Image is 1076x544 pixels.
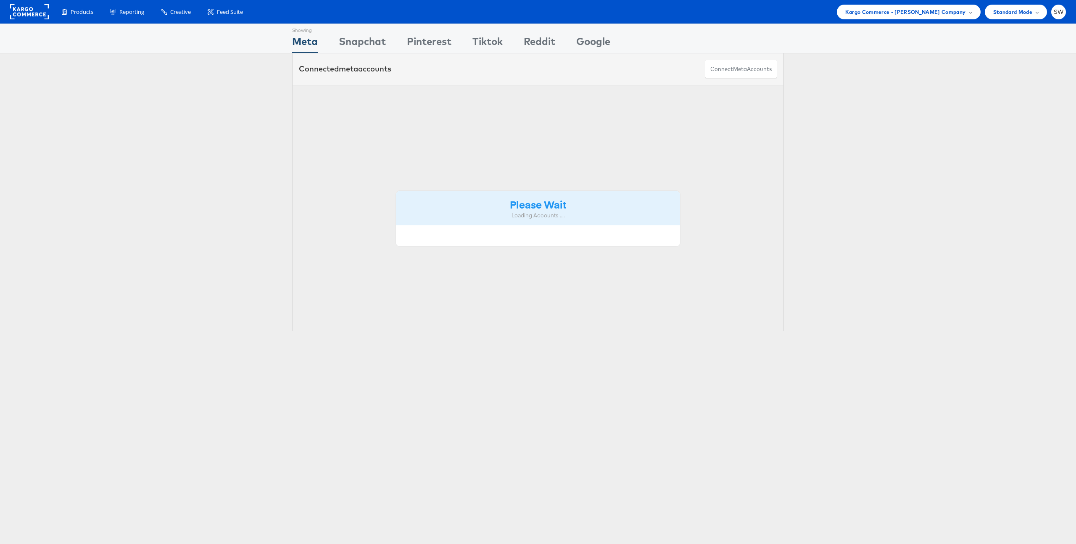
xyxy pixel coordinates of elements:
[170,8,191,16] span: Creative
[1054,9,1064,15] span: SW
[119,8,144,16] span: Reporting
[339,34,386,53] div: Snapchat
[576,34,610,53] div: Google
[472,34,503,53] div: Tiktok
[292,34,318,53] div: Meta
[524,34,555,53] div: Reddit
[71,8,93,16] span: Products
[705,60,777,79] button: ConnectmetaAccounts
[299,63,391,74] div: Connected accounts
[733,65,747,73] span: meta
[510,197,566,211] strong: Please Wait
[402,211,674,219] div: Loading Accounts ....
[845,8,966,16] span: Kargo Commerce - [PERSON_NAME] Company
[339,64,358,74] span: meta
[292,24,318,34] div: Showing
[407,34,451,53] div: Pinterest
[993,8,1032,16] span: Standard Mode
[217,8,243,16] span: Feed Suite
